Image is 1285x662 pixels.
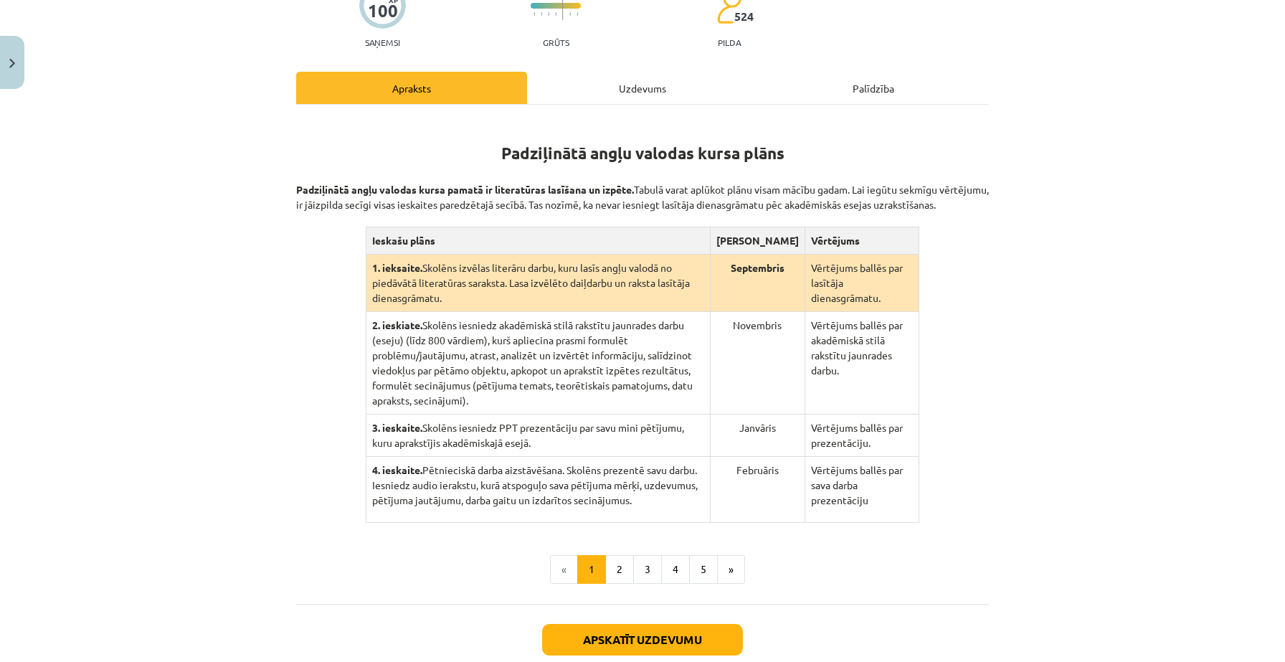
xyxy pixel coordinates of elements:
[731,261,784,274] strong: Septembris
[569,12,571,16] img: icon-short-line-57e1e144782c952c97e751825c79c345078a6d821885a25fce030b3d8c18986b.svg
[758,72,989,104] div: Palīdzība
[9,59,15,68] img: icon-close-lesson-0947bae3869378f0d4975bcd49f059093ad1ed9edebbc8119c70593378902aed.svg
[710,312,805,415] td: Novembris
[555,12,556,16] img: icon-short-line-57e1e144782c952c97e751825c79c345078a6d821885a25fce030b3d8c18986b.svg
[661,555,690,584] button: 4
[296,167,989,212] p: Tabulā varat aplūkot plānu visam mācību gadam. Lai iegūtu sekmīgu vērtējumu, ir jāizpilda secīgi ...
[366,312,710,415] td: Skolēns iesniedz akadēmiskā stilā rakstītu jaunrades darbu (eseju) (līdz 800 vārdiem), kurš aplie...
[710,415,805,457] td: Janvāris
[717,555,745,584] button: »
[296,555,989,584] nav: Page navigation example
[689,555,718,584] button: 5
[710,227,805,255] th: [PERSON_NAME]
[296,72,527,104] div: Apraksts
[359,37,406,47] p: Saņemsi
[501,143,784,164] strong: Padziļinātā angļu valodas kursa plāns
[805,457,919,523] td: Vērtējums ballēs par sava darba prezentāciju
[543,37,569,47] p: Grūts
[716,463,799,478] p: Februāris
[548,12,549,16] img: icon-short-line-57e1e144782c952c97e751825c79c345078a6d821885a25fce030b3d8c18986b.svg
[527,72,758,104] div: Uzdevums
[372,261,422,274] strong: 1. ieksaite.
[805,312,919,415] td: Vērtējums ballēs par akadēmiskā stilā rakstītu jaunrades darbu.
[372,421,422,434] strong: 3. ieskaite.
[577,555,606,584] button: 1
[718,37,741,47] p: pilda
[372,318,422,331] strong: 2. ieskiate.
[366,227,710,255] th: Ieskašu plāns
[534,12,535,16] img: icon-short-line-57e1e144782c952c97e751825c79c345078a6d821885a25fce030b3d8c18986b.svg
[542,624,743,656] button: Apskatīt uzdevumu
[805,415,919,457] td: Vērtējums ballēs par prezentāciju.
[366,255,710,312] td: Skolēns izvēlas literāru darbu, kuru lasīs angļu valodā no piedāvātā literatūras saraksta. Lasa i...
[366,415,710,457] td: Skolēns iesniedz PPT prezentāciju par savu mini pētījumu, kuru aprakstījis akadēmiskajā esejā.
[805,227,919,255] th: Vērtējums
[296,183,634,196] strong: Padziļinātā angļu valodas kursa pamatā ir literatūras lasīšana un izpēte.
[633,555,662,584] button: 3
[577,12,578,16] img: icon-short-line-57e1e144782c952c97e751825c79c345078a6d821885a25fce030b3d8c18986b.svg
[368,1,398,21] div: 100
[605,555,634,584] button: 2
[372,463,422,476] strong: 4. ieskaite.
[541,12,542,16] img: icon-short-line-57e1e144782c952c97e751825c79c345078a6d821885a25fce030b3d8c18986b.svg
[372,463,704,508] p: Pētnieciskā darba aizstāvēšana. Skolēns prezentē savu darbu. Iesniedz audio ierakstu, kurā atspog...
[734,10,754,23] span: 524
[805,255,919,312] td: Vērtējums ballēs par lasītāja dienasgrāmatu.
